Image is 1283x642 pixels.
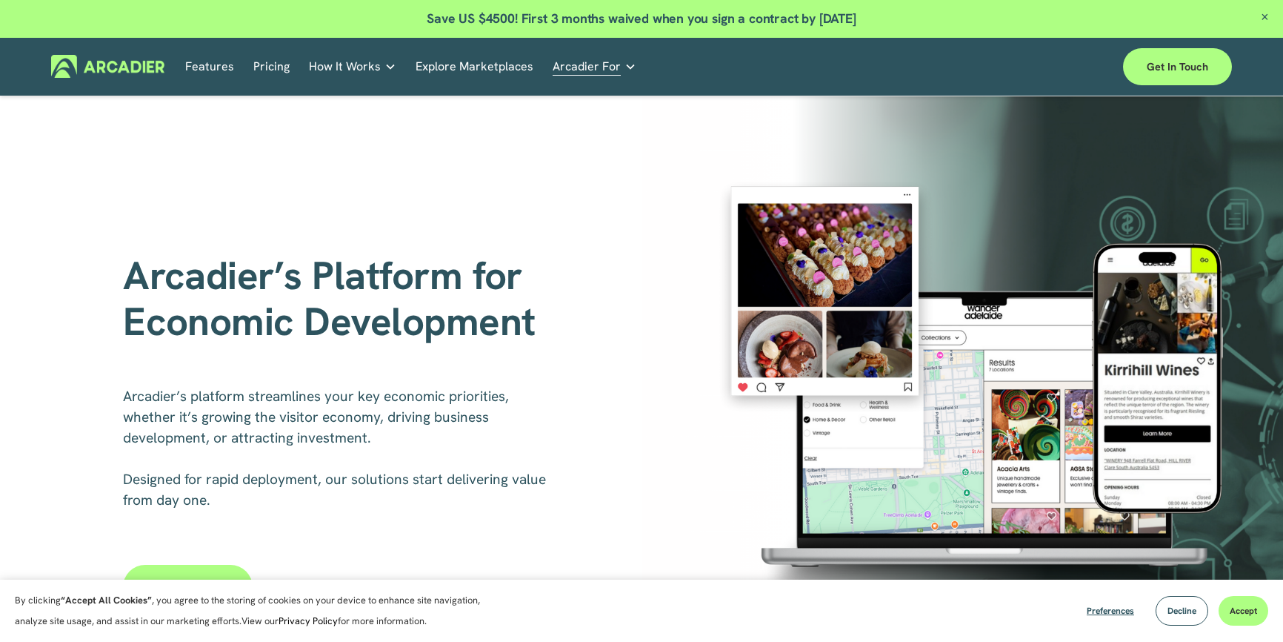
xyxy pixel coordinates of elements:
[1087,605,1134,617] span: Preferences
[61,594,152,606] strong: “Accept All Cookies”
[185,55,234,78] a: Features
[123,386,555,511] p: Arcadier’s platform streamlines your key economic priorities, whether it’s growing the visitor ec...
[279,615,338,627] a: Privacy Policy
[1219,596,1268,626] button: Accept
[1076,596,1145,626] button: Preferences
[123,565,253,609] a: Contact Us
[416,55,533,78] a: Explore Marketplaces
[123,470,550,509] span: Designed for rapid deployment, our solutions start delivering value from day one.
[309,56,381,77] span: How It Works
[1123,48,1232,85] a: Get in touch
[309,55,396,78] a: folder dropdown
[15,590,496,632] p: By clicking , you agree to the storing of cookies on your device to enhance site navigation, anal...
[123,250,535,347] span: Arcadier’s Platform for Economic Development
[51,55,164,78] img: Arcadier
[553,56,621,77] span: Arcadier For
[253,55,290,78] a: Pricing
[1167,605,1196,617] span: Decline
[553,55,636,78] a: folder dropdown
[1156,596,1208,626] button: Decline
[1230,605,1257,617] span: Accept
